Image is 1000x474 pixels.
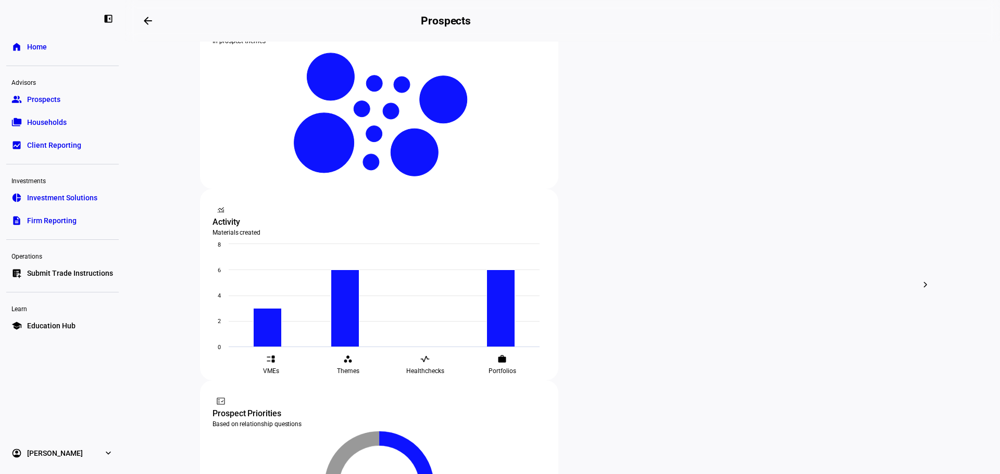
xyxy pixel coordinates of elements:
div: Advisors [6,74,119,89]
div: Prospect Priorities [213,407,546,420]
eth-mat-symbol: group [11,94,22,105]
div: Learn [6,301,119,315]
eth-mat-symbol: pie_chart [11,193,22,203]
h2: Prospects [421,15,471,27]
div: Operations [6,248,119,263]
eth-mat-symbol: school [11,321,22,331]
eth-mat-symbol: home [11,42,22,52]
eth-mat-symbol: list_alt_add [11,268,22,278]
a: folder_copyHouseholds [6,112,119,133]
span: VMEs [263,367,279,375]
eth-mat-symbol: bid_landscape [11,140,22,150]
text: 4 [218,292,221,299]
span: Submit Trade Instructions [27,268,113,278]
span: Education Hub [27,321,76,331]
span: Portfolios [489,367,516,375]
span: Home [27,42,47,52]
eth-mat-symbol: account_circle [11,448,22,458]
mat-icon: monitoring [216,204,226,215]
mat-icon: chevron_right [919,278,932,291]
eth-mat-symbol: left_panel_close [103,14,114,24]
div: Materials created [213,228,546,237]
eth-mat-symbol: work [497,354,507,364]
a: descriptionFirm Reporting [6,210,119,231]
eth-mat-symbol: expand_more [103,448,114,458]
span: Client Reporting [27,140,81,150]
span: Households [27,117,67,127]
text: 2 [218,318,221,325]
span: Themes [337,367,359,375]
eth-mat-symbol: folder_copy [11,117,22,127]
eth-mat-symbol: event_list [266,354,276,364]
div: Activity [213,216,546,228]
text: 8 [218,241,221,248]
span: Investment Solutions [27,193,97,203]
mat-icon: arrow_backwards [142,15,154,27]
span: Prospects [27,94,60,105]
div: Based on relationship questions [213,420,546,428]
eth-mat-symbol: vital_signs [420,354,430,364]
eth-mat-symbol: workspaces [343,354,353,364]
span: [PERSON_NAME] [27,448,83,458]
a: homeHome [6,36,119,57]
mat-icon: fact_check [216,396,226,406]
a: groupProspects [6,89,119,110]
a: bid_landscapeClient Reporting [6,135,119,156]
eth-mat-symbol: description [11,215,22,226]
span: Healthchecks [406,367,444,375]
a: pie_chartInvestment Solutions [6,187,119,208]
text: 0 [218,344,221,351]
span: Firm Reporting [27,215,77,226]
div: Investments [6,173,119,187]
text: 6 [218,267,221,274]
